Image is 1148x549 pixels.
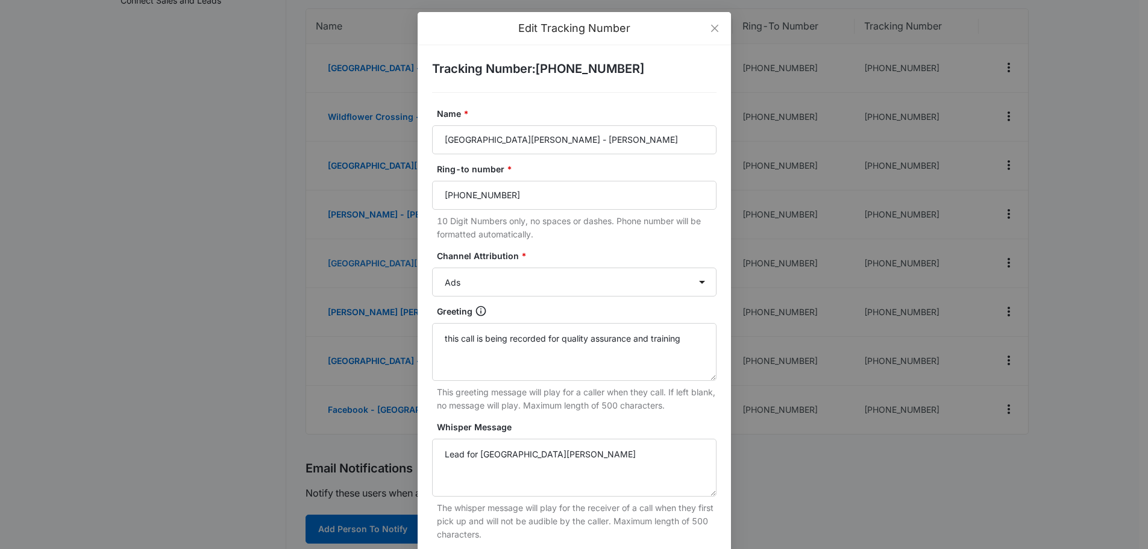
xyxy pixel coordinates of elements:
[432,22,717,35] div: Edit Tracking Number
[437,107,721,121] label: Name
[437,249,721,263] label: Channel Attribution
[432,323,717,381] textarea: this call is being recorded for quality assurance and training
[437,305,472,318] p: Greeting
[432,439,717,497] textarea: Lead for [GEOGRAPHIC_DATA][PERSON_NAME]
[432,60,717,78] h2: Tracking Number : [PHONE_NUMBER]
[710,24,720,33] span: close
[437,163,721,176] label: Ring-to number
[698,12,731,45] button: Close
[437,501,717,541] p: The whisper message will play for the receiver of a call when they first pick up and will not be ...
[437,421,721,434] label: Whisper Message
[437,386,717,412] p: This greeting message will play for a caller when they call. If left blank, no message will play....
[437,215,717,241] p: 10 Digit Numbers only, no spaces or dashes. Phone number will be formatted automatically.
